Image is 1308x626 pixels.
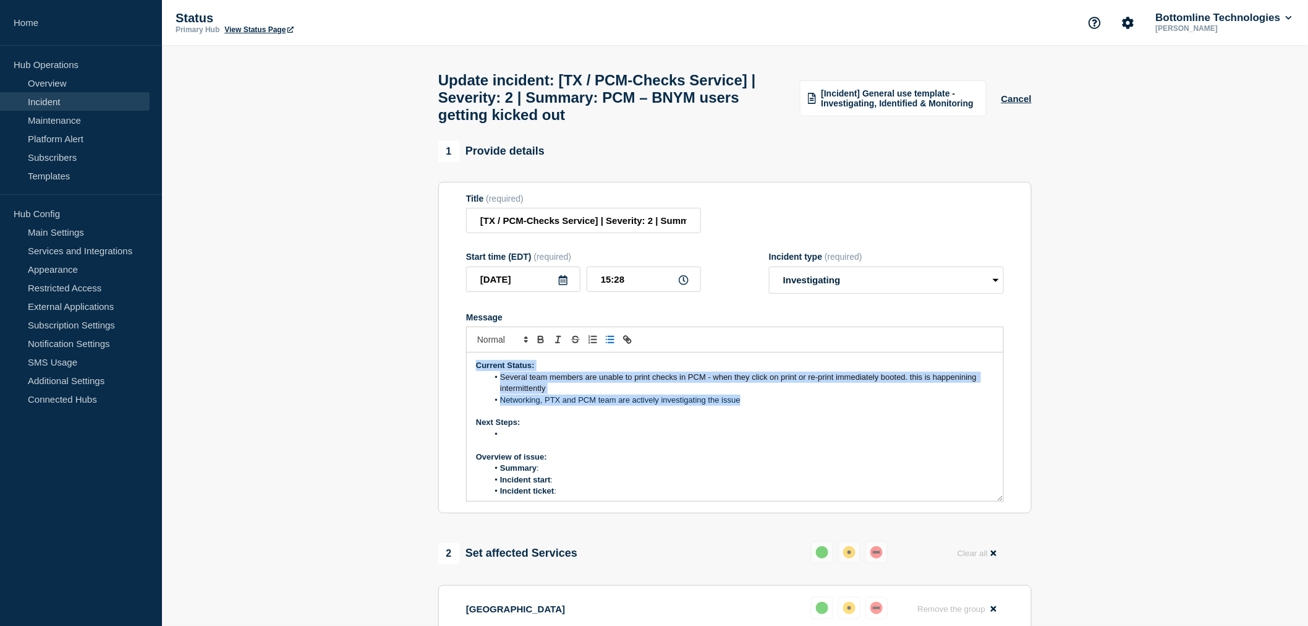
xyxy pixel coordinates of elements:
[950,541,1004,565] button: Clear all
[438,141,545,162] div: Provide details
[910,597,1004,621] button: Remove the group
[870,602,883,614] div: down
[821,88,978,108] span: [Incident] General use template - Investigating, Identified & Monitoring
[808,93,817,104] img: template icon
[865,541,888,564] button: down
[466,252,701,262] div: Start time (EDT)
[1001,93,1032,104] button: Cancel
[466,267,580,292] input: YYYY-MM-DD
[438,141,459,162] span: 1
[532,332,550,347] button: Toggle bold text
[843,602,856,614] div: affected
[176,11,423,25] p: Status
[500,463,537,473] strong: Summary
[500,486,554,495] strong: Incident ticket
[472,332,532,347] span: Font size
[816,546,828,559] div: up
[1082,10,1108,36] button: Support
[567,332,584,347] button: Toggle strikethrough text
[488,474,995,486] li: :
[1153,24,1282,33] p: [PERSON_NAME]
[1153,12,1294,24] button: Bottomline Technologies
[811,541,833,564] button: up
[811,597,833,619] button: up
[466,194,701,204] div: Title
[601,332,619,347] button: Toggle bulleted list
[476,418,520,427] strong: Next Steps:
[466,312,1004,322] div: Message
[176,25,219,34] p: Primary Hub
[466,208,701,233] input: Title
[534,252,572,262] span: (required)
[769,252,1004,262] div: Incident type
[870,546,883,559] div: down
[619,332,636,347] button: Toggle link
[769,267,1004,294] select: Incident type
[438,543,577,564] div: Set affected Services
[500,475,551,484] strong: Incident start
[1115,10,1141,36] button: Account settings
[587,267,701,292] input: HH:MM
[838,597,860,619] button: affected
[825,252,862,262] span: (required)
[488,486,995,497] li: :
[224,25,293,34] a: View Status Page
[476,361,535,370] strong: Current Status:
[438,543,459,564] span: 2
[550,332,567,347] button: Toggle italic text
[438,72,785,124] h1: Update incident: [TX / PCM-Checks Service] | Severity: 2 | Summary: PCM – BNYM users getting kick...
[865,597,888,619] button: down
[838,541,860,564] button: affected
[486,194,524,204] span: (required)
[816,602,828,614] div: up
[584,332,601,347] button: Toggle ordered list
[476,452,547,461] strong: Overview of issue:
[467,353,1003,501] div: Message
[488,463,995,474] li: :
[500,372,979,393] span: Several team members are unable to print checks in PCM - when they click on print or re-print imm...
[466,604,565,614] p: [GEOGRAPHIC_DATA]
[843,546,856,559] div: affected
[488,395,995,406] li: Networking, PTX and PCM team are actively investigating the issue
[917,604,985,614] span: Remove the group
